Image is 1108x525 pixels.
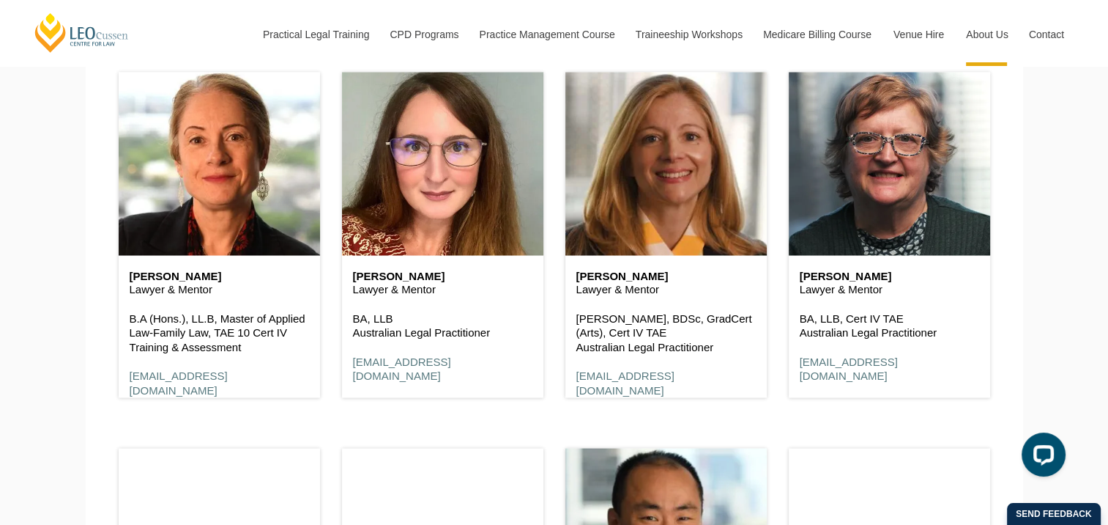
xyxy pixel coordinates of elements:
[800,282,979,296] p: Lawyer & Mentor
[130,270,309,282] h6: [PERSON_NAME]
[353,282,532,296] p: Lawyer & Mentor
[130,311,309,354] p: B.A (Hons.), LL.B, Master of Applied Law-Family Law, TAE 10 Cert IV Training & Assessment
[1010,427,1071,488] iframe: LiveChat chat widget
[800,311,979,339] p: BA, LLB, Cert IV TAE Australian Legal Practitioner
[353,270,532,282] h6: [PERSON_NAME]
[130,282,309,296] p: Lawyer & Mentor
[379,3,468,66] a: CPD Programs
[130,369,228,396] a: [EMAIL_ADDRESS][DOMAIN_NAME]
[353,355,451,382] a: [EMAIL_ADDRESS][DOMAIN_NAME]
[882,3,955,66] a: Venue Hire
[33,12,130,54] a: [PERSON_NAME] Centre for Law
[576,270,756,282] h6: [PERSON_NAME]
[469,3,625,66] a: Practice Management Course
[576,282,756,296] p: Lawyer & Mentor
[1018,3,1075,66] a: Contact
[800,270,979,282] h6: [PERSON_NAME]
[576,369,674,396] a: [EMAIL_ADDRESS][DOMAIN_NAME]
[353,311,532,339] p: BA, LLB Australian Legal Practitioner
[955,3,1018,66] a: About Us
[252,3,379,66] a: Practical Legal Training
[625,3,752,66] a: Traineeship Workshops
[576,311,756,354] p: [PERSON_NAME], BDSc, GradCert (Arts), Cert IV TAE Australian Legal Practitioner
[800,355,898,382] a: [EMAIL_ADDRESS][DOMAIN_NAME]
[752,3,882,66] a: Medicare Billing Course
